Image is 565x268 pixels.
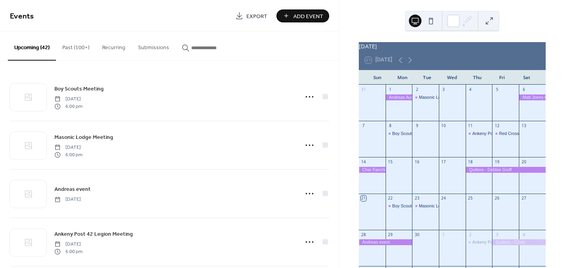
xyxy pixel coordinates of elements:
[388,123,393,129] div: 8
[521,123,527,129] div: 13
[54,151,82,158] span: 6:00 pm
[246,12,267,20] span: Export
[490,70,515,85] div: Fri
[440,70,464,85] div: Wed
[54,84,104,93] a: Boy Scouts Meeting
[54,85,104,93] span: Boy Scouts Meeting
[414,87,420,92] div: 2
[54,196,81,203] span: [DATE]
[54,241,82,248] span: [DATE]
[388,159,393,165] div: 15
[441,159,446,165] div: 17
[361,232,366,237] div: 28
[521,196,527,201] div: 27
[361,123,366,129] div: 7
[521,232,527,237] div: 4
[54,133,113,142] span: Masonic Lodge Meeting
[468,232,473,237] div: 2
[361,87,366,92] div: 31
[359,167,386,173] div: Char Fairchild Event
[492,239,545,245] div: Quilters - Cindy
[468,87,473,92] div: 4
[499,131,543,137] div: Red Cross Blood Drive
[468,159,473,165] div: 18
[293,12,323,20] span: Add Event
[466,239,492,245] div: Ankeny Post 42 Legion Meeting
[388,87,393,92] div: 1
[54,230,133,238] span: Ankeny Post 42 Legion Meeting
[492,131,519,137] div: Red Cross Blood Drive
[441,123,446,129] div: 10
[359,239,412,245] div: Andreas event
[386,131,412,137] div: Boy Scouts Meeting
[414,159,420,165] div: 16
[412,203,439,209] div: Masonic Lodge Meeting
[359,42,546,51] div: [DATE]
[441,196,446,201] div: 24
[229,9,273,22] a: Export
[276,9,329,22] button: Add Event
[386,94,412,100] div: Andreas Auction
[96,32,132,60] button: Recurring
[388,196,393,201] div: 22
[388,232,393,237] div: 29
[521,87,527,92] div: 6
[386,203,412,209] div: Boy Scouts Meeting
[468,123,473,129] div: 11
[392,131,430,137] div: Boy Scouts Meeting
[494,123,500,129] div: 12
[464,70,489,85] div: Thu
[521,159,527,165] div: 20
[54,103,82,110] span: 6:00 pm
[494,87,500,92] div: 5
[361,196,366,201] div: 21
[392,203,430,209] div: Boy Scouts Meeting
[472,131,532,137] div: Ankeny Post 42 Legion Meeting
[441,232,446,237] div: 1
[54,185,91,194] a: Andreas event
[365,70,390,85] div: Sun
[54,248,82,255] span: 6:00 pm
[8,32,56,61] button: Upcoming (42)
[519,94,546,100] div: Matt Joens Event
[472,239,532,245] div: Ankeny Post 42 Legion Meeting
[466,167,546,173] div: Quilters - Debbie Groff
[56,32,96,60] button: Past (100+)
[414,123,420,129] div: 9
[494,232,500,237] div: 3
[361,159,366,165] div: 14
[132,32,175,60] button: Submissions
[54,229,133,238] a: Ankeny Post 42 Legion Meeting
[412,94,439,100] div: Masonic Lodge Meeting
[414,232,420,237] div: 30
[419,203,464,209] div: Masonic Lodge Meeting
[54,96,82,103] span: [DATE]
[415,70,440,85] div: Tue
[515,70,539,85] div: Sat
[419,94,464,100] div: Masonic Lodge Meeting
[54,185,91,194] span: Andreas event
[468,196,473,201] div: 25
[494,196,500,201] div: 26
[54,133,113,142] a: Masonic Lodge Meeting
[466,131,492,137] div: Ankeny Post 42 Legion Meeting
[10,9,34,24] span: Events
[441,87,446,92] div: 3
[54,144,82,151] span: [DATE]
[390,70,415,85] div: Mon
[494,159,500,165] div: 19
[414,196,420,201] div: 23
